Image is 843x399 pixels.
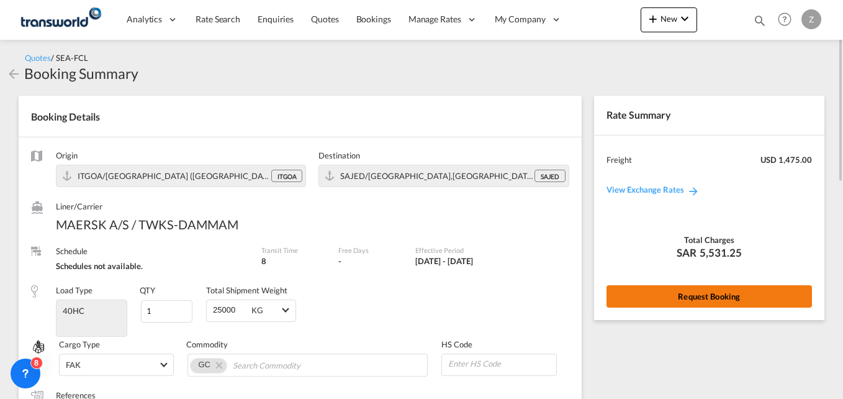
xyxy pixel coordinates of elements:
[261,255,326,267] div: 8
[338,255,341,267] div: -
[338,245,403,255] label: Free Days
[606,234,812,245] div: Total Charges
[801,9,821,29] div: Z
[760,154,812,165] div: USD 1,475.00
[56,285,92,296] div: Load Type
[441,339,556,350] label: HS Code
[258,14,294,24] span: Enquiries
[141,300,193,323] input: Qty
[687,185,700,197] md-icon: icon-arrow-right
[774,9,795,30] span: Help
[208,359,227,371] button: Remove GC
[606,285,812,308] button: Request Booking
[206,285,287,296] div: Total Shipment Weight
[700,245,742,260] span: 5,531.25
[415,255,473,267] div: 24 Sep 2025 - 30 Sep 2025
[187,354,428,376] md-chips-wrap: Chips container. Use arrow keys to select chips.
[56,216,249,233] span: MAERSK A/S / TWKS-DAMMAM
[78,171,362,181] span: ITGOA/Genova (Genoa),Europe
[594,96,824,134] div: Rate Summary
[19,6,102,34] img: 1a84b2306ded11f09c1219774cd0a0fe.png
[534,170,566,182] div: SAJED
[594,172,712,207] a: View Exchange Rates
[31,111,100,122] span: Booking Details
[753,14,767,32] div: icon-magnify
[58,301,125,320] input: Load Type
[56,201,249,212] label: Liner/Carrier
[198,359,213,371] div: GC. Press delete to remove this chip.
[59,339,174,350] label: Cargo Type
[408,13,461,25] span: Manage Rates
[646,14,692,24] span: New
[646,11,660,26] md-icon: icon-plus 400-fg
[495,13,546,25] span: My Company
[140,285,155,296] div: QTY
[212,300,247,319] input: Weight
[606,245,812,260] div: SAR
[186,339,429,350] label: Commodity
[51,53,88,63] span: / SEA-FCL
[356,14,391,24] span: Bookings
[641,7,697,32] button: icon-plus 400-fgNewicon-chevron-down
[753,14,767,27] md-icon: icon-magnify
[31,201,43,214] md-icon: /assets/icons/custom/liner-aaa8ad.svg
[59,354,174,376] md-select: Select Cargo type: FAK
[56,245,249,257] label: Schedule
[447,354,556,373] input: Enter HS Code
[56,150,306,161] label: Origin
[606,154,632,165] div: Freight
[677,11,692,26] md-icon: icon-chevron-down
[6,63,24,83] div: icon-arrow-left
[56,260,249,272] div: Schedules not available.
[196,14,240,24] span: Rate Search
[66,360,81,370] div: FAK
[6,66,21,81] md-icon: icon-arrow-left
[25,53,51,63] span: Quotes
[261,245,326,255] label: Transit Time
[233,355,346,375] input: Search Commodity
[774,9,801,31] div: Help
[127,13,162,25] span: Analytics
[340,171,535,181] span: SAJED/Jeddah,Middle East
[318,150,569,161] label: Destination
[311,14,338,24] span: Quotes
[251,305,263,315] div: KG
[24,63,138,83] div: Booking Summary
[198,360,210,369] span: GC
[271,170,302,182] div: ITGOA
[415,245,505,255] label: Effective Period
